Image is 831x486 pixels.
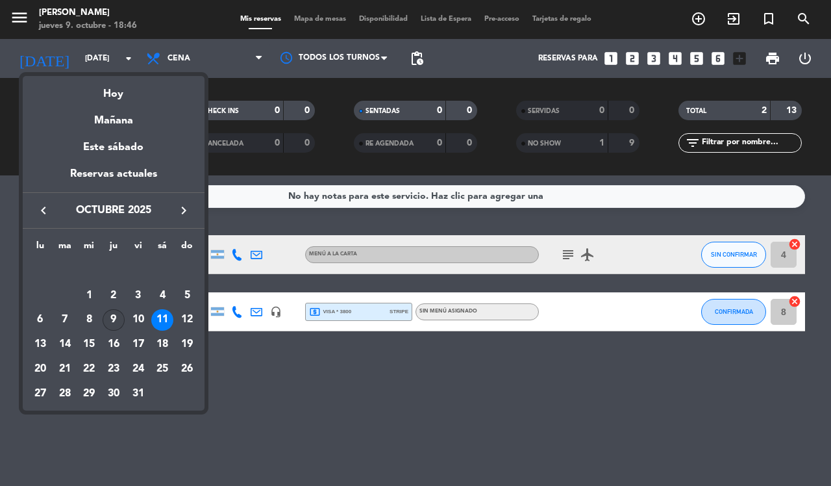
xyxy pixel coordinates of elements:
[151,309,173,331] div: 11
[78,358,100,380] div: 22
[101,357,126,381] td: 23 de octubre de 2025
[101,332,126,357] td: 16 de octubre de 2025
[55,202,172,219] span: octubre 2025
[77,238,101,259] th: miércoles
[175,332,199,357] td: 19 de octubre de 2025
[176,285,198,307] div: 5
[29,383,51,405] div: 27
[54,309,76,331] div: 7
[78,333,100,355] div: 15
[77,381,101,406] td: 29 de octubre de 2025
[28,259,199,283] td: OCT.
[126,308,151,333] td: 10 de octubre de 2025
[101,283,126,308] td: 2 de octubre de 2025
[77,308,101,333] td: 8 de octubre de 2025
[29,358,51,380] div: 20
[101,238,126,259] th: jueves
[151,333,173,355] div: 18
[23,166,205,192] div: Reservas actuales
[151,332,175,357] td: 18 de octubre de 2025
[172,202,195,219] button: keyboard_arrow_right
[53,308,77,333] td: 7 de octubre de 2025
[127,309,149,331] div: 10
[103,285,125,307] div: 2
[78,285,100,307] div: 1
[175,357,199,381] td: 26 de octubre de 2025
[77,357,101,381] td: 22 de octubre de 2025
[103,333,125,355] div: 16
[175,308,199,333] td: 12 de octubre de 2025
[151,285,173,307] div: 4
[54,358,76,380] div: 21
[127,358,149,380] div: 24
[101,308,126,333] td: 9 de octubre de 2025
[54,333,76,355] div: 14
[54,383,76,405] div: 28
[176,203,192,218] i: keyboard_arrow_right
[126,381,151,406] td: 31 de octubre de 2025
[23,76,205,103] div: Hoy
[28,308,53,333] td: 6 de octubre de 2025
[126,357,151,381] td: 24 de octubre de 2025
[151,358,173,380] div: 25
[176,309,198,331] div: 12
[151,308,175,333] td: 11 de octubre de 2025
[29,309,51,331] div: 6
[77,332,101,357] td: 15 de octubre de 2025
[32,202,55,219] button: keyboard_arrow_left
[78,383,100,405] div: 29
[151,238,175,259] th: sábado
[28,332,53,357] td: 13 de octubre de 2025
[127,383,149,405] div: 31
[103,358,125,380] div: 23
[103,309,125,331] div: 9
[176,358,198,380] div: 26
[151,357,175,381] td: 25 de octubre de 2025
[28,238,53,259] th: lunes
[78,309,100,331] div: 8
[53,332,77,357] td: 14 de octubre de 2025
[126,283,151,308] td: 3 de octubre de 2025
[28,381,53,406] td: 27 de octubre de 2025
[101,381,126,406] td: 30 de octubre de 2025
[127,333,149,355] div: 17
[23,129,205,166] div: Este sábado
[28,357,53,381] td: 20 de octubre de 2025
[53,357,77,381] td: 21 de octubre de 2025
[77,283,101,308] td: 1 de octubre de 2025
[126,238,151,259] th: viernes
[151,283,175,308] td: 4 de octubre de 2025
[176,333,198,355] div: 19
[175,238,199,259] th: domingo
[36,203,51,218] i: keyboard_arrow_left
[29,333,51,355] div: 13
[175,283,199,308] td: 5 de octubre de 2025
[53,381,77,406] td: 28 de octubre de 2025
[103,383,125,405] div: 30
[127,285,149,307] div: 3
[53,238,77,259] th: martes
[23,103,205,129] div: Mañana
[126,332,151,357] td: 17 de octubre de 2025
